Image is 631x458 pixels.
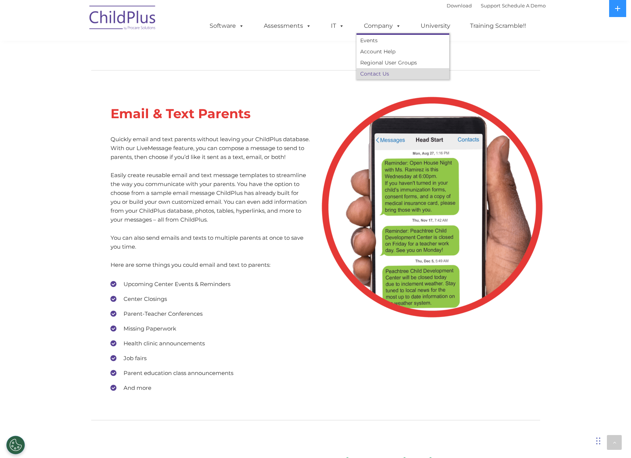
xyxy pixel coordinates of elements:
a: Download [447,3,472,9]
a: Training Scramble!! [463,19,533,33]
a: Contact Us [356,68,449,79]
li: Parent education class announcements [111,368,310,379]
img: Email-Text [321,96,543,318]
iframe: Chat Widget [594,422,631,458]
li: Job fairs [111,353,310,364]
li: And more [111,382,310,394]
a: Account Help [356,46,449,57]
li: Upcoming Center Events & Reminders [111,279,310,290]
font: | [447,3,546,9]
li: Parent-Teacher Conferences [111,308,310,319]
b: Email & Text Parents [111,106,251,122]
div: Drag [596,430,601,452]
p: You can also send emails and texts to multiple parents at once to save you time. [111,233,310,251]
li: Health clinic announcements [111,338,310,349]
p: Easily create reusable email and text message templates to streamline the way you communicate wit... [111,171,310,224]
a: Schedule A Demo [502,3,546,9]
img: ChildPlus by Procare Solutions [86,0,160,37]
a: IT [323,19,352,33]
a: Company [356,19,408,33]
a: Events [356,35,449,46]
p: Here are some things you could email and text to parents: [111,260,310,269]
li: Missing Paperwork [111,323,310,334]
a: Regional User Groups [356,57,449,68]
a: University [413,19,458,33]
a: Support [481,3,500,9]
button: Cookies Settings [6,436,25,454]
a: Software [202,19,252,33]
a: Assessments [256,19,319,33]
li: Center Closings [111,293,310,305]
p: Quickly email and text parents without leaving your ChildPlus database. With our LiveMessage feat... [111,135,310,162]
